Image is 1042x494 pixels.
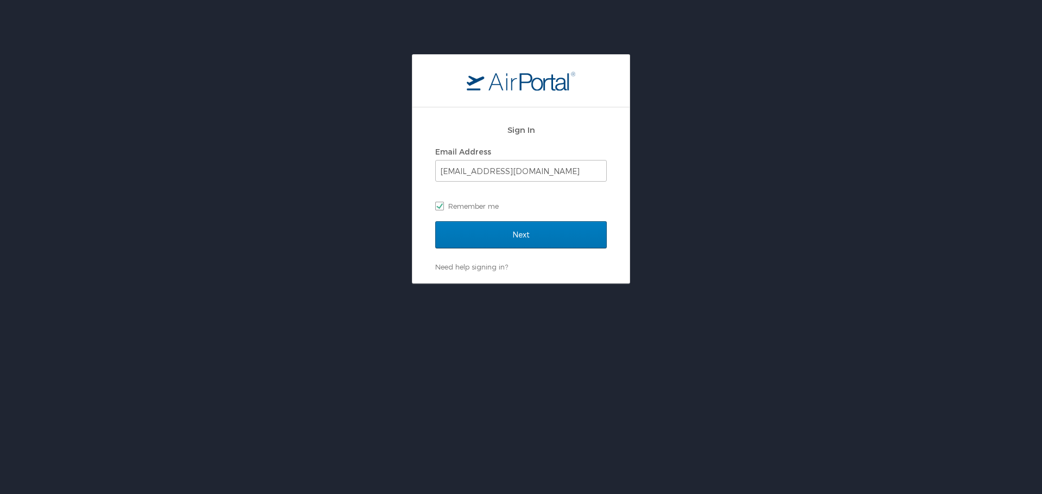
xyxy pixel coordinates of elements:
input: Next [435,221,607,248]
label: Remember me [435,198,607,214]
h2: Sign In [435,124,607,136]
img: logo [467,71,575,91]
a: Need help signing in? [435,262,508,271]
label: Email Address [435,147,491,156]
